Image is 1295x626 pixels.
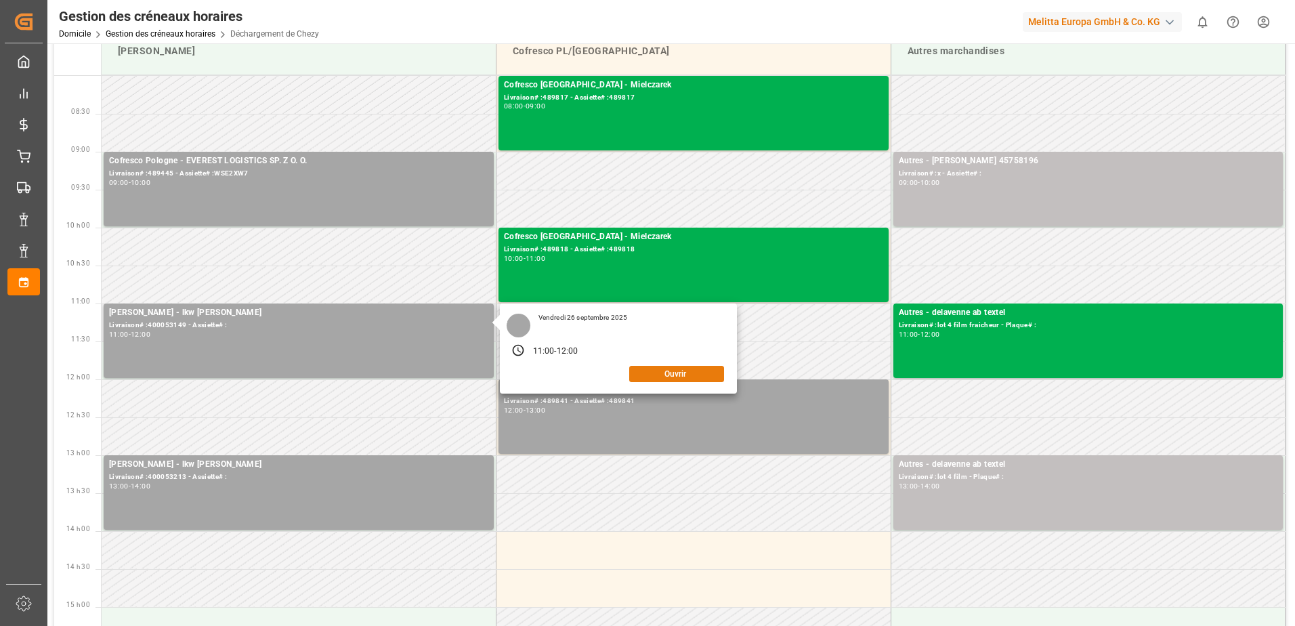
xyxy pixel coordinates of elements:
[71,297,90,305] span: 11:00
[66,601,90,608] span: 15 h 00
[504,255,524,262] div: 10:00
[1187,7,1218,37] button: Afficher 0 nouvelles notifications
[524,103,526,109] div: -
[109,154,488,168] div: Cofresco Pologne - EVEREST LOGISTICS SP. Z O. O.
[899,472,1278,483] div: Livraison# :lot 4 film - Plaque# :
[1028,15,1160,29] font: Melitta Europa GmbH & Co. KG
[129,483,131,489] div: -
[629,366,724,382] button: Ouvrir
[66,411,90,419] span: 12 h 30
[504,407,524,413] div: 12:00
[71,108,90,115] span: 08:30
[920,180,940,186] div: 10:00
[59,29,91,39] a: Domicile
[112,39,485,64] div: [PERSON_NAME]
[554,346,556,358] div: -
[66,259,90,267] span: 10 h 30
[59,6,319,26] div: Gestion des créneaux horaires
[109,168,488,180] div: Livraison# :489445 - Assiette# :WSE2XW7
[66,449,90,457] span: 13 h 00
[131,331,150,337] div: 12:00
[899,458,1278,472] div: Autres - delavenne ab textel
[131,180,150,186] div: 10:00
[526,407,545,413] div: 13:00
[526,255,545,262] div: 11:00
[66,222,90,229] span: 10 h 00
[71,184,90,191] span: 09:30
[918,180,920,186] div: -
[106,29,215,39] a: Gestion des créneaux horaires
[526,103,545,109] div: 09:00
[899,483,918,489] div: 13:00
[504,92,883,104] div: Livraison# :489817 - Assiette# :489817
[109,306,488,320] div: [PERSON_NAME] - lkw [PERSON_NAME]
[918,331,920,337] div: -
[66,487,90,495] span: 13 h 30
[918,483,920,489] div: -
[920,331,940,337] div: 12:00
[534,313,632,322] div: Vendredi 26 septembre 2025
[129,180,131,186] div: -
[129,331,131,337] div: -
[920,483,940,489] div: 14:00
[109,472,488,483] div: Livraison# :400053213 - Assiette# :
[524,407,526,413] div: -
[533,346,555,358] div: 11:00
[504,103,524,109] div: 08:00
[71,146,90,153] span: 09:00
[504,244,883,255] div: Livraison# :489818 - Assiette# :489818
[504,230,883,244] div: Cofresco [GEOGRAPHIC_DATA] - Mielczarek
[131,483,150,489] div: 14:00
[899,320,1278,331] div: Livraison# :lot 4 film fraicheur - Plaque# :
[1023,9,1187,35] button: Melitta Europa GmbH & Co. KG
[899,331,918,337] div: 11:00
[66,563,90,570] span: 14 h 30
[109,320,488,331] div: Livraison# :400053149 - Assiette# :
[66,525,90,533] span: 14 h 00
[899,168,1278,180] div: Livraison# :x - Assiette# :
[109,458,488,472] div: [PERSON_NAME] - lkw [PERSON_NAME]
[504,396,883,407] div: Livraison# :489841 - Assiette# :489841
[899,306,1278,320] div: Autres - delavenne ab textel
[524,255,526,262] div: -
[557,346,578,358] div: 12:00
[899,154,1278,168] div: Autres - [PERSON_NAME] 45758196
[109,483,129,489] div: 13:00
[109,180,129,186] div: 09:00
[504,79,883,92] div: Cofresco [GEOGRAPHIC_DATA] - Mielczarek
[902,39,1275,64] div: Autres marchandises
[507,39,880,64] div: Cofresco PL/[GEOGRAPHIC_DATA]
[109,331,129,337] div: 11:00
[71,335,90,343] span: 11:30
[66,373,90,381] span: 12 h 00
[1218,7,1248,37] button: Centre d’aide
[899,180,918,186] div: 09:00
